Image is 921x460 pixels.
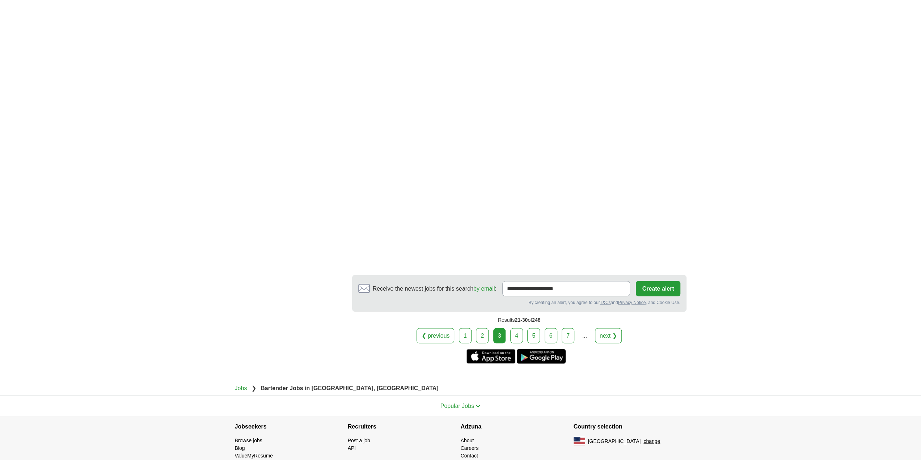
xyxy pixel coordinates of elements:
[562,328,574,343] a: 7
[532,317,540,322] span: 248
[476,404,481,408] img: toggle icon
[515,317,528,322] span: 21-30
[643,437,660,445] button: change
[235,437,262,443] a: Browse jobs
[235,445,245,451] a: Blog
[466,349,515,363] a: Get the iPhone app
[473,285,495,291] a: by email
[577,328,592,343] div: ...
[461,445,479,451] a: Careers
[235,385,247,391] a: Jobs
[459,328,472,343] a: 1
[352,312,686,328] div: Results of
[348,437,370,443] a: Post a job
[574,436,585,445] img: US flag
[476,328,489,343] a: 2
[348,445,356,451] a: API
[600,300,611,305] a: T&Cs
[358,299,680,305] div: By creating an alert, you agree to our and , and Cookie Use.
[510,328,523,343] a: 4
[252,385,256,391] span: ❯
[588,437,641,445] span: [GEOGRAPHIC_DATA]
[545,328,557,343] a: 6
[517,349,566,363] a: Get the Android app
[595,328,622,343] a: next ❯
[636,281,680,296] button: Create alert
[440,402,474,409] span: Popular Jobs
[574,416,686,436] h4: Country selection
[527,328,540,343] a: 5
[235,452,273,458] a: ValueMyResume
[417,328,454,343] a: ❮ previous
[461,437,474,443] a: About
[618,300,646,305] a: Privacy Notice
[261,385,438,391] strong: Bartender Jobs in [GEOGRAPHIC_DATA], [GEOGRAPHIC_DATA]
[493,328,506,343] div: 3
[373,284,497,293] span: Receive the newest jobs for this search :
[461,452,478,458] a: Contact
